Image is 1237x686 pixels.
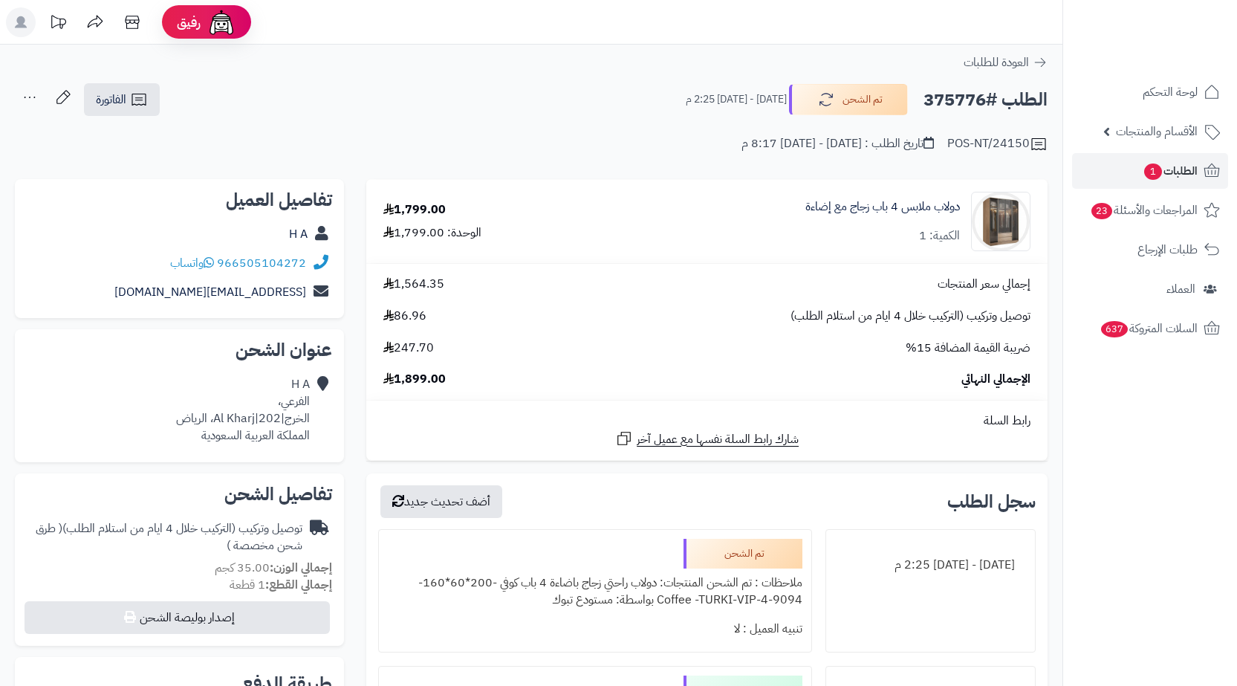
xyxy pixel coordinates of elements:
[1072,153,1228,189] a: الطلبات1
[615,430,799,448] a: شارك رابط السلة نفسها مع عميل آخر
[1072,74,1228,110] a: لوحة التحكم
[265,576,332,594] strong: إجمالي القطع:
[1116,121,1198,142] span: الأقسام والمنتجات
[741,135,934,152] div: تاريخ الطلب : [DATE] - [DATE] 8:17 م
[230,576,332,594] small: 1 قطعة
[39,7,77,41] a: تحديثات المنصة
[84,83,160,116] a: الفاتورة
[27,191,332,209] h2: تفاصيل العميل
[1072,311,1228,346] a: السلات المتروكة637
[1072,192,1228,228] a: المراجعات والأسئلة23
[805,198,960,216] a: دولاب ملابس 4 باب زجاج مع إضاءة
[923,85,1048,115] h2: الطلب #375776
[289,225,308,243] a: H A
[964,54,1029,71] span: العودة للطلبات
[1072,232,1228,268] a: طلبات الإرجاع
[790,308,1030,325] span: توصيل وتركيب (التركيب خلال 4 ايام من استلام الطلب)
[114,283,306,301] a: [EMAIL_ADDRESS][DOMAIN_NAME]
[972,192,1030,251] img: 1742132386-110103010021.1-90x90.jpg
[36,520,302,554] span: ( طرق شحن مخصصة )
[1143,161,1198,181] span: الطلبات
[96,91,126,109] span: الفاتورة
[177,13,201,31] span: رفيق
[388,569,802,615] div: ملاحظات : تم الشحن المنتجات: دولاب راحتي زجاج باضاءة 4 باب كوفي -200*60*160- Coffee -TURKI-VIP-4-...
[906,340,1030,357] span: ضريبة القيمة المضافة 15%
[686,92,787,107] small: [DATE] - [DATE] 2:25 م
[27,341,332,359] h2: عنوان الشحن
[372,412,1042,430] div: رابط السلة
[388,615,802,644] div: تنبيه العميل : لا
[380,485,502,518] button: أضف تحديث جديد
[383,340,434,357] span: 247.70
[1166,279,1195,300] span: العملاء
[1101,321,1128,337] span: 637
[270,559,332,577] strong: إجمالي الوزن:
[383,371,446,388] span: 1,899.00
[170,254,214,272] a: واتساب
[215,559,332,577] small: 35.00 كجم
[383,308,426,325] span: 86.96
[27,520,302,554] div: توصيل وتركيب (التركيب خلال 4 ايام من استلام الطلب)
[383,201,446,219] div: 1,799.00
[947,493,1036,511] h3: سجل الطلب
[1090,200,1198,221] span: المراجعات والأسئلة
[25,601,330,634] button: إصدار بوليصة الشحن
[176,376,310,444] div: H A الفرعي، الخرج|Al Kharj|202، الرياض المملكة العربية السعودية
[835,551,1026,580] div: [DATE] - [DATE] 2:25 م
[383,224,481,242] div: الوحدة: 1,799.00
[789,84,908,115] button: تم الشحن
[1137,239,1198,260] span: طلبات الإرجاع
[1091,203,1112,219] span: 23
[1144,164,1162,180] span: 1
[964,54,1048,71] a: العودة للطلبات
[947,135,1048,153] div: POS-NT/24150
[938,276,1030,293] span: إجمالي سعر المنتجات
[383,276,444,293] span: 1,564.35
[637,431,799,448] span: شارك رابط السلة نفسها مع عميل آخر
[1072,271,1228,307] a: العملاء
[207,7,236,37] img: ai-face.png
[27,485,332,503] h2: تفاصيل الشحن
[217,254,306,272] a: 966505104272
[961,371,1030,388] span: الإجمالي النهائي
[1143,82,1198,103] span: لوحة التحكم
[684,539,802,569] div: تم الشحن
[919,227,960,245] div: الكمية: 1
[1100,318,1198,339] span: السلات المتروكة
